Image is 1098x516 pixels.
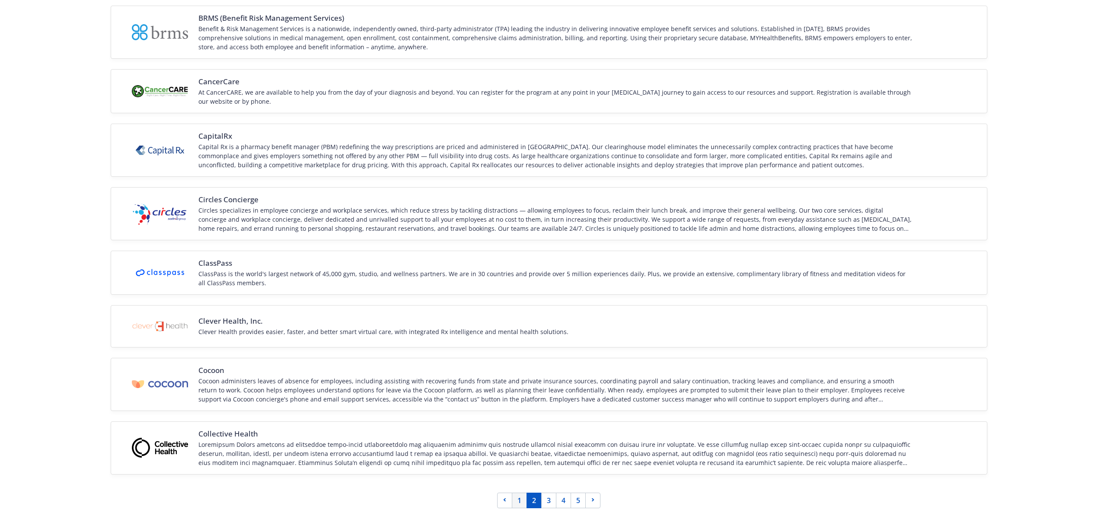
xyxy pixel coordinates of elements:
[198,327,568,336] div: Clever Health provides easier, faster, and better smart virtual care, with integrated Rx intellig...
[198,429,913,439] span: Collective Health
[132,380,188,389] img: Vendor logo for Cocoon
[198,88,913,106] div: At CancerCARE, we are available to help you from the day of your diagnosis and beyond. You can re...
[132,85,188,97] img: Vendor logo for CancerCare
[198,440,913,467] div: Loremipsum Dolors ametcons ad elitseddoe tempo-incid utlaboreetdolo mag aliquaenim adminimv quis ...
[198,142,913,169] div: Capital Rx is a pharmacy benefit manager (PBM) redefining the way prescriptions are priced and ad...
[198,365,913,376] span: Cocoon
[132,24,188,40] img: Vendor logo for BRMS (Benefit Risk Management Services)
[132,140,188,160] img: Vendor logo for CapitalRx
[132,312,188,340] img: Vendor logo for Clever Health, Inc.
[198,258,913,268] span: ClassPass
[198,376,913,404] div: Cocoon administers leaves of absence for employees, including assisting with recovering funds fro...
[497,493,512,508] a: Previous page
[198,13,913,23] span: BRMS (Benefit Risk Management Services)
[541,493,556,508] a: Page 3
[198,76,913,87] span: CancerCare
[132,202,188,226] img: Vendor logo for Circles Concierge
[198,194,913,205] span: Circles Concierge
[556,493,571,508] a: Page 4
[198,316,568,326] span: Clever Health, Inc.
[198,269,913,287] div: ClassPass is the world's largest network of 45,000 gym, studio, and wellness partners. We are in ...
[198,206,913,233] div: Circles specializes in employee concierge and workplace services, which reduce stress by tackling...
[198,131,913,141] span: CapitalRx
[198,24,913,51] div: Benefit & Risk Management Services is a nationwide, independently owned, third-party administrato...
[585,493,600,508] a: Next page
[571,493,586,508] a: Page 5
[132,265,188,280] img: Vendor logo for ClassPass
[132,438,188,458] img: Vendor logo for Collective Health
[527,493,542,508] a: Page 2 is your current page
[512,493,527,508] a: Page 1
